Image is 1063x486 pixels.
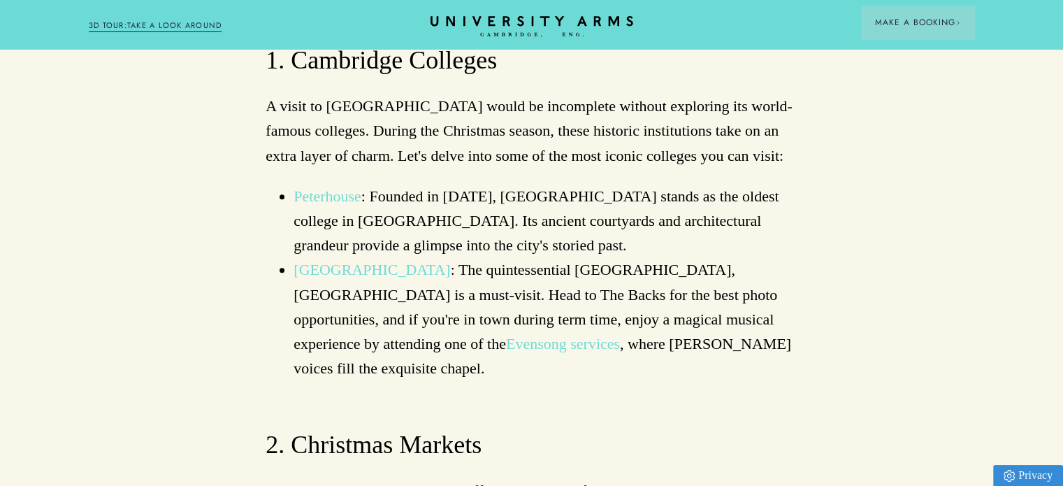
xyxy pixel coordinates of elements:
[1004,470,1015,482] img: Privacy
[294,257,797,380] li: : The quintessential [GEOGRAPHIC_DATA], [GEOGRAPHIC_DATA] is a must-visit. Head to The Backs for ...
[875,16,960,29] span: Make a Booking
[266,44,797,78] h3: 1. Cambridge Colleges
[294,187,361,205] a: Peterhouse
[266,429,797,462] h3: 2. Christmas Markets
[506,335,620,352] a: Evensong services
[955,20,960,25] img: Arrow icon
[89,20,222,32] a: 3D TOUR:TAKE A LOOK AROUND
[294,261,450,278] a: [GEOGRAPHIC_DATA]
[993,465,1063,486] a: Privacy
[431,16,633,38] a: Home
[266,94,797,168] p: A visit to [GEOGRAPHIC_DATA] would be incomplete without exploring its world-famous colleges. Dur...
[861,6,974,39] button: Make a BookingArrow icon
[294,184,797,258] li: : Founded in [DATE], [GEOGRAPHIC_DATA] stands as the oldest college in [GEOGRAPHIC_DATA]. Its anc...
